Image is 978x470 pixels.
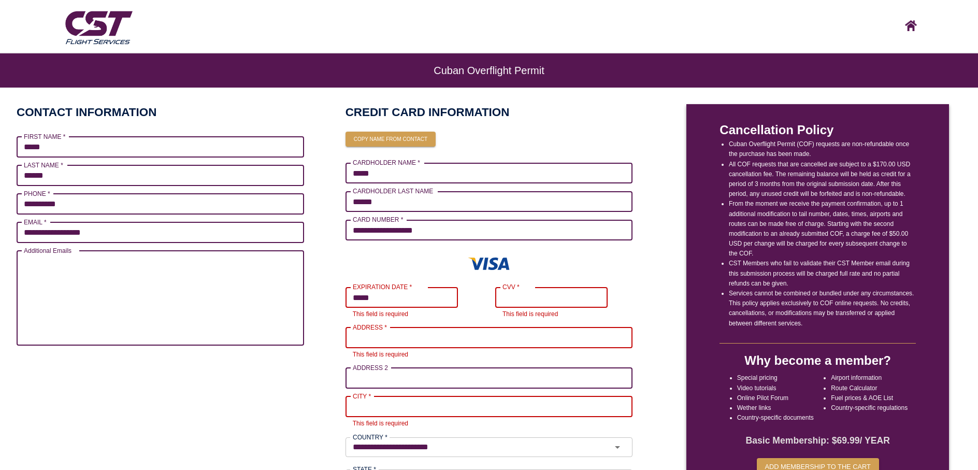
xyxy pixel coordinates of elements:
[353,350,626,360] p: This field is required
[353,158,420,167] label: CARDHOLDER NAME *
[353,187,433,195] label: CARDHOLDER LAST NAME
[831,403,908,413] li: Country-specific regulations
[346,104,633,120] h2: CREDIT CARD INFORMATION
[737,403,814,413] li: Wether links
[729,199,916,259] li: From the moment we receive the payment confirmation, up to 1 additional modification to tail numb...
[905,20,917,31] img: CST logo, click here to go home screen
[729,259,916,289] li: CST Members who fail to validate their CST Member email during this submission process will be ch...
[24,161,63,169] label: LAST NAME *
[729,139,916,159] li: Cuban Overflight Permit (COF) requests are non-refundable once the purchase has been made.
[720,121,916,139] p: Cancellation Policy
[24,189,50,198] label: PHONE *
[606,440,629,454] button: Open
[63,7,135,47] img: CST Flight Services logo
[737,373,814,383] li: Special pricing
[737,383,814,393] li: Video tutorials
[353,419,626,429] p: This field is required
[737,393,814,403] li: Online Pilot Forum
[353,282,412,291] label: EXPIRATION DATE *
[353,215,403,224] label: CARD NUMBER *
[831,393,908,403] li: Fuel prices & AOE List
[353,433,387,441] label: COUNTRY *
[353,309,470,320] p: This field is required
[17,104,156,120] h2: CONTACT INFORMATION
[831,373,908,383] li: Airport information
[24,347,297,358] p: Up to X email addresses separated by a comma
[737,413,814,423] li: Country-specific documents
[729,289,916,329] li: Services cannot be combined or bundled under any circumstances. This policy applies exclusively t...
[24,132,65,141] label: FIRST NAME *
[346,132,436,147] button: Copy name from contact
[24,246,71,255] label: Additional Emails
[744,352,891,369] h4: Why become a member?
[24,218,47,226] label: EMAIL *
[502,309,620,320] p: This field is required
[353,363,388,372] label: ADDRESS 2
[745,435,889,446] strong: Basic Membership: $ 69.99 / YEAR
[502,282,520,291] label: CVV *
[41,70,937,71] h6: Cuban Overflight Permit
[353,323,387,332] label: ADDRESS *
[353,392,371,401] label: CITY *
[831,383,908,393] li: Route Calculator
[729,160,916,200] li: All COF requests that are cancelled are subject to a $170.00 USD cancellation fee. The remaining ...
